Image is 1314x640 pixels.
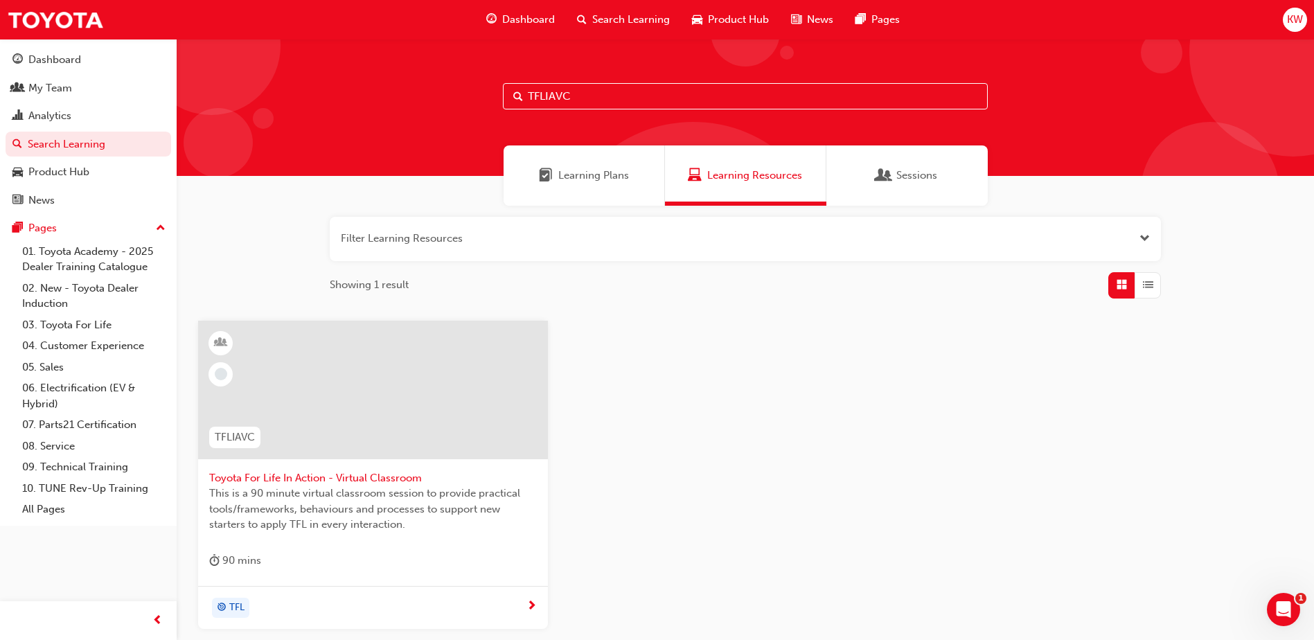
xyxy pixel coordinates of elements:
[7,4,104,35] img: Trak
[17,241,171,278] a: 01. Toyota Academy - 2025 Dealer Training Catalogue
[330,277,409,293] span: Showing 1 result
[17,499,171,520] a: All Pages
[6,132,171,157] a: Search Learning
[855,11,866,28] span: pages-icon
[12,222,23,235] span: pages-icon
[6,188,171,213] a: News
[526,601,537,613] span: next-icon
[28,108,71,124] div: Analytics
[6,215,171,241] button: Pages
[209,486,537,533] span: This is a 90 minute virtual classroom session to provide practical tools/frameworks, behaviours a...
[12,195,23,207] span: news-icon
[17,478,171,499] a: 10. TUNE Rev-Up Training
[566,6,681,34] a: search-iconSearch Learning
[17,314,171,336] a: 03. Toyota For Life
[198,321,548,630] a: TFLIAVCToyota For Life In Action - Virtual ClassroomThis is a 90 minute virtual classroom session...
[558,168,629,184] span: Learning Plans
[592,12,670,28] span: Search Learning
[708,12,769,28] span: Product Hub
[229,600,245,616] span: TFL
[156,220,166,238] span: up-icon
[216,334,226,352] span: learningResourceType_INSTRUCTOR_LED-icon
[871,12,900,28] span: Pages
[12,166,23,179] span: car-icon
[209,552,220,569] span: duration-icon
[780,6,844,34] a: news-iconNews
[1139,231,1150,247] button: Open the filter
[17,377,171,414] a: 06. Electrification (EV & Hybrid)
[28,193,55,208] div: News
[28,52,81,68] div: Dashboard
[1283,8,1307,32] button: KW
[503,83,988,109] input: Search...
[17,357,171,378] a: 05. Sales
[502,12,555,28] span: Dashboard
[844,6,911,34] a: pages-iconPages
[6,159,171,185] a: Product Hub
[826,145,988,206] a: SessionsSessions
[504,145,665,206] a: Learning PlansLearning Plans
[17,278,171,314] a: 02. New - Toyota Dealer Induction
[1287,12,1303,28] span: KW
[1117,277,1127,293] span: Grid
[475,6,566,34] a: guage-iconDashboard
[707,168,802,184] span: Learning Resources
[217,599,227,617] span: target-icon
[577,11,587,28] span: search-icon
[12,54,23,66] span: guage-icon
[17,436,171,457] a: 08. Service
[17,456,171,478] a: 09. Technical Training
[807,12,833,28] span: News
[12,110,23,123] span: chart-icon
[215,429,255,445] span: TFLIAVC
[12,139,22,151] span: search-icon
[12,82,23,95] span: people-icon
[209,470,537,486] span: Toyota For Life In Action - Virtual Classroom
[692,11,702,28] span: car-icon
[688,168,702,184] span: Learning Resources
[17,335,171,357] a: 04. Customer Experience
[6,103,171,129] a: Analytics
[152,612,163,630] span: prev-icon
[17,414,171,436] a: 07. Parts21 Certification
[1143,277,1153,293] span: List
[209,552,261,569] div: 90 mins
[539,168,553,184] span: Learning Plans
[1295,593,1306,604] span: 1
[6,47,171,73] a: Dashboard
[486,11,497,28] span: guage-icon
[665,145,826,206] a: Learning ResourcesLearning Resources
[28,164,89,180] div: Product Hub
[877,168,891,184] span: Sessions
[6,75,171,101] a: My Team
[28,220,57,236] div: Pages
[791,11,801,28] span: news-icon
[896,168,937,184] span: Sessions
[28,80,72,96] div: My Team
[513,89,523,105] span: Search
[215,368,227,380] span: learningRecordVerb_NONE-icon
[6,44,171,215] button: DashboardMy TeamAnalyticsSearch LearningProduct HubNews
[1267,593,1300,626] iframe: Intercom live chat
[681,6,780,34] a: car-iconProduct Hub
